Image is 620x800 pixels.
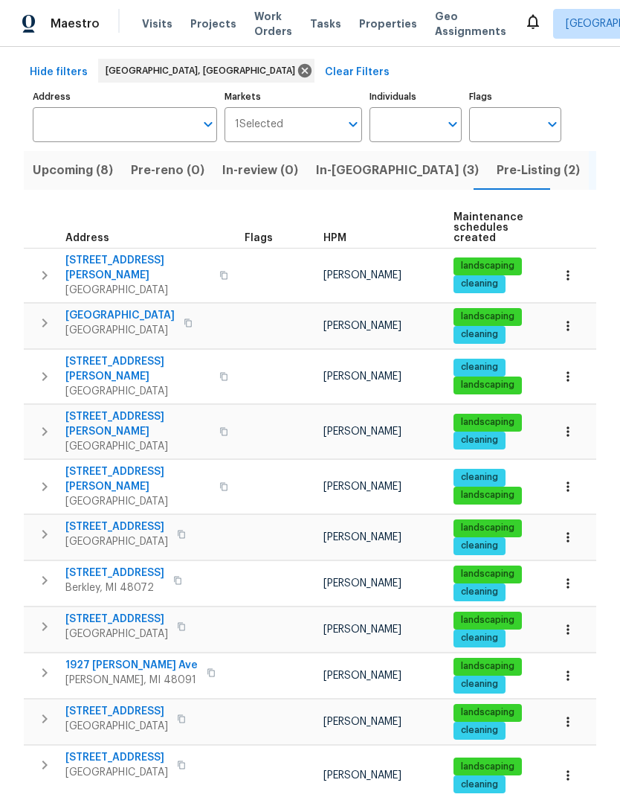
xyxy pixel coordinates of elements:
span: Visits [142,16,172,31]
span: Clear Filters [325,63,390,82]
span: [STREET_ADDRESS][PERSON_NAME] [65,354,210,384]
span: landscaping [455,660,520,673]
span: cleaning [455,434,504,447]
span: Maestro [51,16,100,31]
span: [STREET_ADDRESS] [65,566,164,580]
span: [GEOGRAPHIC_DATA] [65,534,168,549]
span: 1927 [PERSON_NAME] Ave [65,658,198,673]
button: Open [198,114,219,135]
span: landscaping [455,379,520,391]
span: landscaping [455,489,520,502]
label: Markets [225,92,363,101]
span: [PERSON_NAME] [323,770,401,781]
span: Flags [245,233,273,243]
span: Maintenance schedules created [453,212,523,243]
span: landscaping [455,706,520,719]
span: [STREET_ADDRESS] [65,750,168,765]
span: [STREET_ADDRESS][PERSON_NAME] [65,253,210,283]
span: [PERSON_NAME] [323,270,401,281]
span: landscaping [455,416,520,429]
span: landscaping [455,614,520,627]
span: [STREET_ADDRESS] [65,519,168,534]
span: [GEOGRAPHIC_DATA] [65,494,210,509]
span: cleaning [455,540,504,552]
span: [STREET_ADDRESS] [65,612,168,627]
span: In-[GEOGRAPHIC_DATA] (3) [316,160,479,181]
span: In-review (0) [222,160,298,181]
span: [STREET_ADDRESS] [65,704,168,719]
label: Address [33,92,217,101]
span: cleaning [455,778,504,791]
span: cleaning [455,678,504,691]
span: landscaping [455,568,520,580]
span: Upcoming (8) [33,160,113,181]
span: [PERSON_NAME] [323,532,401,543]
span: [STREET_ADDRESS][PERSON_NAME] [65,409,210,439]
span: [GEOGRAPHIC_DATA] [65,283,210,298]
span: cleaning [455,328,504,341]
span: Hide filters [30,63,88,82]
span: Pre-Listing (2) [497,160,580,181]
span: [PERSON_NAME] [323,578,401,589]
span: [PERSON_NAME] [323,624,401,635]
span: Properties [359,16,417,31]
span: [PERSON_NAME] [323,671,401,681]
span: [PERSON_NAME] [323,426,401,437]
span: cleaning [455,361,504,374]
span: Work Orders [254,9,292,39]
span: Pre-reno (0) [131,160,204,181]
span: landscaping [455,761,520,773]
button: Open [542,114,563,135]
span: Projects [190,16,236,31]
span: Geo Assignments [435,9,506,39]
span: [GEOGRAPHIC_DATA], [GEOGRAPHIC_DATA] [106,63,301,78]
div: [GEOGRAPHIC_DATA], [GEOGRAPHIC_DATA] [98,59,314,83]
label: Individuals [369,92,462,101]
span: cleaning [455,632,504,644]
span: [GEOGRAPHIC_DATA] [65,439,210,454]
span: HPM [323,233,346,243]
span: Berkley, MI 48072 [65,580,164,595]
span: [STREET_ADDRESS][PERSON_NAME] [65,464,210,494]
button: Open [442,114,463,135]
button: Hide filters [24,59,94,86]
span: [PERSON_NAME] [323,481,401,492]
span: Address [65,233,109,243]
span: [PERSON_NAME] [323,371,401,382]
button: Clear Filters [319,59,395,86]
span: cleaning [455,586,504,598]
span: cleaning [455,471,504,484]
span: [PERSON_NAME] [323,717,401,727]
span: [GEOGRAPHIC_DATA] [65,384,210,399]
span: [GEOGRAPHIC_DATA] [65,323,175,338]
span: [GEOGRAPHIC_DATA] [65,627,168,641]
span: landscaping [455,310,520,323]
span: [GEOGRAPHIC_DATA] [65,308,175,323]
span: landscaping [455,260,520,272]
span: cleaning [455,724,504,737]
button: Open [343,114,364,135]
span: [PERSON_NAME] [323,321,401,331]
label: Flags [469,92,561,101]
span: landscaping [455,522,520,534]
span: [GEOGRAPHIC_DATA] [65,765,168,780]
span: cleaning [455,278,504,290]
span: [PERSON_NAME], MI 48091 [65,673,198,688]
span: 1 Selected [235,118,283,131]
span: Tasks [310,19,341,29]
span: [GEOGRAPHIC_DATA] [65,719,168,734]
